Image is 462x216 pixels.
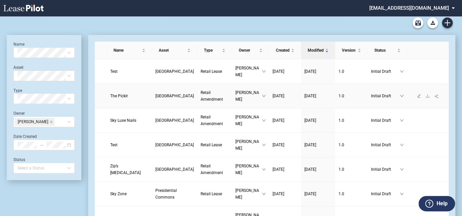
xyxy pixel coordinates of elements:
[155,93,194,99] a: [GEOGRAPHIC_DATA]
[110,117,149,124] a: Sky Luxe Nails
[273,167,284,172] span: [DATE]
[338,93,364,99] a: 1.0
[371,142,400,148] span: Initial Draft
[273,69,284,74] span: [DATE]
[417,94,421,98] span: edit
[427,17,438,28] button: Download Blank Form
[308,47,324,54] span: Modified
[13,111,25,116] label: Owner
[201,90,223,102] span: Retail Amendment
[426,94,430,98] span: download
[273,94,284,98] span: [DATE]
[50,120,53,123] span: close
[338,192,344,196] span: 1 . 0
[371,117,400,124] span: Initial Draft
[201,115,223,126] span: Retail Amendment
[273,143,284,147] span: [DATE]
[155,167,194,172] span: Westgate Shopping Center
[201,143,222,147] span: Retail Lease
[304,166,332,173] a: [DATE]
[110,94,128,98] span: The Picklr
[155,188,177,200] span: Presidential Commons
[338,142,364,148] a: 1.0
[235,114,262,127] span: [PERSON_NAME]
[400,118,404,122] span: down
[201,163,229,176] a: Retail Amendment
[235,187,262,201] span: [PERSON_NAME]
[110,163,149,176] a: Zip’s [MEDICAL_DATA]
[235,89,262,103] span: [PERSON_NAME]
[201,68,229,75] a: Retail Lease
[276,47,290,54] span: Created
[269,42,301,59] th: Created
[107,42,152,59] th: Name
[262,118,266,122] span: down
[304,142,332,148] a: [DATE]
[414,94,423,98] a: edit
[155,166,194,173] a: [GEOGRAPHIC_DATA]
[304,68,332,75] a: [DATE]
[110,68,149,75] a: Test
[201,191,229,197] a: Retail Lease
[262,143,266,147] span: down
[235,163,262,176] span: [PERSON_NAME]
[304,117,332,124] a: [DATE]
[338,94,344,98] span: 1 . 0
[155,118,194,123] span: Pompano Citi Centre
[113,47,141,54] span: Name
[338,191,364,197] a: 1.0
[338,68,364,75] a: 1.0
[273,68,298,75] a: [DATE]
[155,69,194,74] span: Braemar Village Center
[304,191,332,197] a: [DATE]
[335,42,368,59] th: Version
[425,17,440,28] md-menu: Download Blank Form List
[273,191,298,197] a: [DATE]
[304,69,316,74] span: [DATE]
[262,94,266,98] span: down
[39,143,44,147] span: to
[338,167,344,172] span: 1 . 0
[273,166,298,173] a: [DATE]
[110,142,149,148] a: Test
[13,134,37,139] label: Date Created
[273,192,284,196] span: [DATE]
[201,142,229,148] a: Retail Lease
[273,93,298,99] a: [DATE]
[262,192,266,196] span: down
[418,196,455,211] button: Help
[412,17,423,28] a: Archive
[110,118,136,123] span: Sky Luxe Nails
[197,42,232,59] th: Type
[155,142,194,148] a: [GEOGRAPHIC_DATA]
[304,93,332,99] a: [DATE]
[201,89,229,103] a: Retail Amendment
[304,167,316,172] span: [DATE]
[235,65,262,78] span: [PERSON_NAME]
[110,143,118,147] span: Test
[155,187,194,201] a: Presidential Commons
[239,47,258,54] span: Owner
[155,143,194,147] span: Pompano Citi Centre
[338,69,344,74] span: 1 . 0
[110,93,149,99] a: The Picklr
[434,94,439,99] span: share-alt
[371,68,400,75] span: Initial Draft
[232,42,269,59] th: Owner
[110,191,149,197] a: Sky Zone
[201,164,223,175] span: Retail Amendment
[371,166,400,173] span: Initial Draft
[15,118,55,126] span: Catherine Midkiff
[338,117,364,124] a: 1.0
[262,167,266,171] span: down
[301,42,335,59] th: Modified
[262,69,266,73] span: down
[18,118,48,125] span: [PERSON_NAME]
[400,192,404,196] span: down
[304,94,316,98] span: [DATE]
[368,42,407,59] th: Status
[338,143,344,147] span: 1 . 0
[273,142,298,148] a: [DATE]
[371,191,400,197] span: Initial Draft
[155,94,194,98] span: Huntington Square Plaza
